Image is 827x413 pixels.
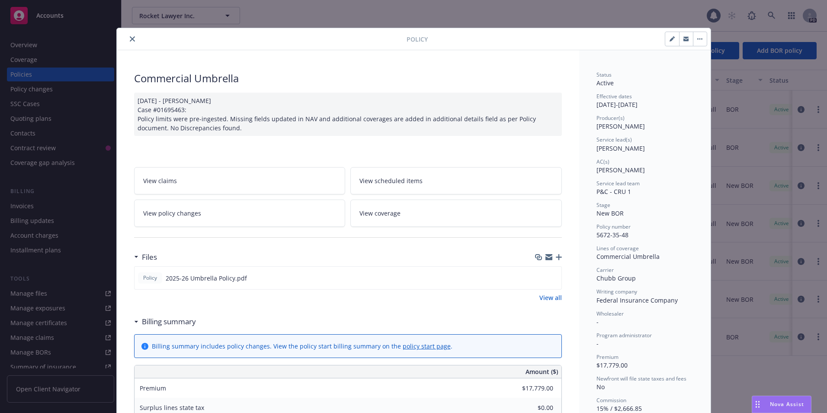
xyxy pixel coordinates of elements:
[134,252,157,263] div: Files
[539,293,562,302] a: View all
[596,397,626,404] span: Commission
[134,316,196,327] div: Billing summary
[140,403,204,412] span: Surplus lines state tax
[596,361,628,369] span: $17,779.00
[596,288,637,295] span: Writing company
[596,310,624,317] span: Wholesaler
[596,93,632,100] span: Effective dates
[752,396,811,413] button: Nova Assist
[143,209,201,218] span: View policy changes
[596,71,612,78] span: Status
[403,342,451,350] a: policy start page
[596,252,660,261] span: Commercial Umbrella
[142,252,157,263] h3: Files
[596,158,609,165] span: AC(s)
[536,274,543,283] button: download file
[596,296,678,304] span: Federal Insurance Company
[407,35,428,44] span: Policy
[134,200,346,227] a: View policy changes
[596,187,631,196] span: P&C - CRU 1
[596,122,645,130] span: [PERSON_NAME]
[526,367,558,376] span: Amount ($)
[596,266,614,274] span: Carrier
[596,209,624,217] span: New BOR
[596,223,631,230] span: Policy number
[550,274,558,283] button: preview file
[596,144,645,152] span: [PERSON_NAME]
[596,201,610,209] span: Stage
[596,318,599,326] span: -
[141,274,159,282] span: Policy
[127,34,138,44] button: close
[596,180,640,187] span: Service lead team
[596,166,645,174] span: [PERSON_NAME]
[596,353,619,361] span: Premium
[596,332,652,339] span: Program administrator
[134,93,562,136] div: [DATE] - [PERSON_NAME] Case #01695463: Policy limits were pre-ingested. Missing fields updated in...
[359,209,401,218] span: View coverage
[140,384,166,392] span: Premium
[359,176,423,185] span: View scheduled items
[596,79,614,87] span: Active
[152,342,452,351] div: Billing summary includes policy changes. View the policy start billing summary on the .
[596,383,605,391] span: No
[596,274,636,282] span: Chubb Group
[142,316,196,327] h3: Billing summary
[596,245,639,252] span: Lines of coverage
[752,396,763,413] div: Drag to move
[134,167,346,194] a: View claims
[596,93,693,109] div: [DATE] - [DATE]
[596,231,628,239] span: 5672-35-48
[166,274,247,283] span: 2025-26 Umbrella Policy.pdf
[350,200,562,227] a: View coverage
[134,71,562,86] div: Commercial Umbrella
[596,404,642,413] span: 15% / $2,666.85
[596,375,686,382] span: Newfront will file state taxes and fees
[502,382,558,395] input: 0.00
[143,176,177,185] span: View claims
[596,114,625,122] span: Producer(s)
[350,167,562,194] a: View scheduled items
[596,339,599,348] span: -
[596,136,632,143] span: Service lead(s)
[770,400,804,408] span: Nova Assist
